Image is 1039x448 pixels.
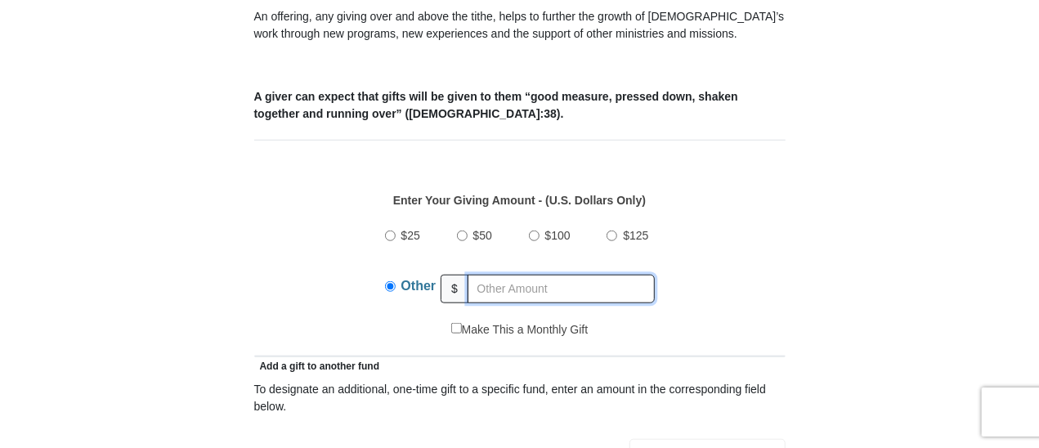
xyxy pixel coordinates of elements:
p: An offering, any giving over and above the tithe, helps to further the growth of [DEMOGRAPHIC_DAT... [254,8,786,43]
strong: Enter Your Giving Amount - (U.S. Dollars Only) [393,194,646,207]
b: A giver can expect that gifts will be given to them “good measure, pressed down, shaken together ... [254,90,738,120]
input: Make This a Monthly Gift [451,323,462,334]
span: Other [401,279,437,293]
div: To designate an additional, one-time gift to a specific fund, enter an amount in the correspondin... [254,381,786,415]
label: Make This a Monthly Gift [451,321,589,338]
span: $50 [473,229,492,242]
span: $125 [623,229,648,242]
span: $ [441,275,468,303]
span: $100 [545,229,571,242]
input: Other Amount [468,275,655,303]
span: $25 [401,229,420,242]
span: Add a gift to another fund [254,361,380,372]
